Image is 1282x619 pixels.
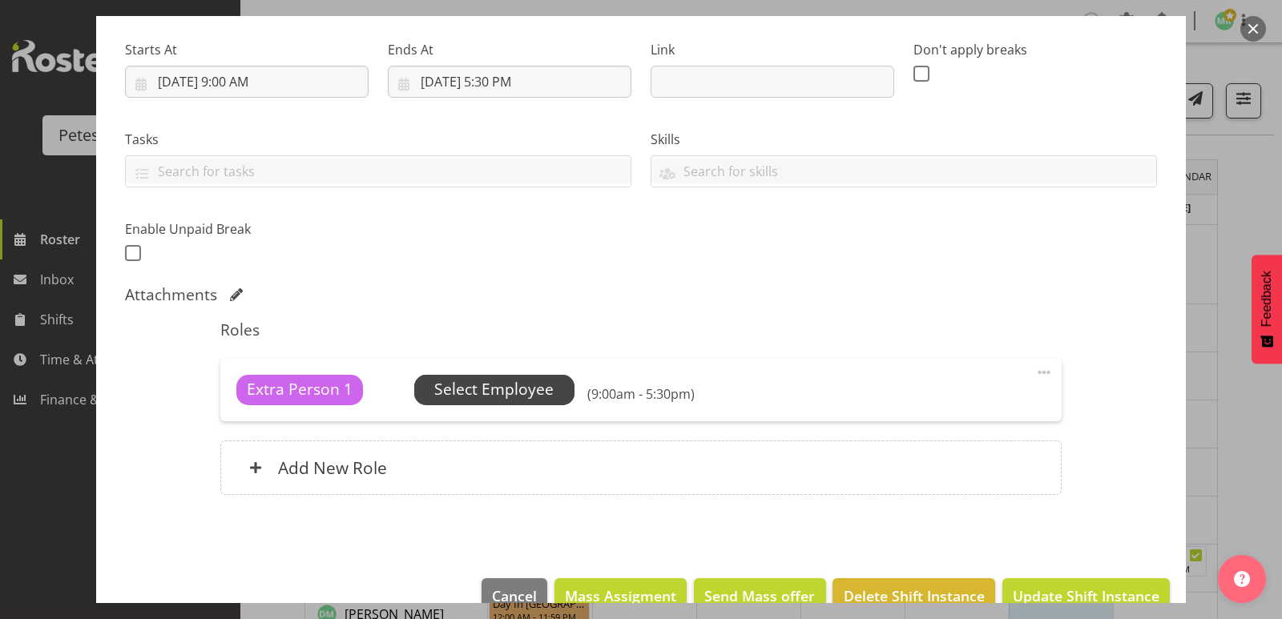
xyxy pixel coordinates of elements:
[1002,578,1170,613] button: Update Shift Instance
[587,386,695,402] h6: (9:00am - 5:30pm)
[125,285,217,304] h5: Attachments
[125,130,631,149] label: Tasks
[694,578,825,613] button: Send Mass offer
[1234,571,1250,587] img: help-xxl-2.png
[651,130,1157,149] label: Skills
[651,159,1156,183] input: Search for skills
[125,66,369,98] input: Click to select...
[126,159,631,183] input: Search for tasks
[220,320,1061,340] h5: Roles
[388,40,631,59] label: Ends At
[913,40,1157,59] label: Don't apply breaks
[434,378,554,401] span: Select Employee
[651,40,894,59] label: Link
[278,457,387,478] h6: Add New Role
[1260,271,1274,327] span: Feedback
[492,585,537,606] span: Cancel
[565,585,676,606] span: Mass Assigment
[125,40,369,59] label: Starts At
[832,578,994,613] button: Delete Shift Instance
[125,219,369,239] label: Enable Unpaid Break
[1013,585,1159,606] span: Update Shift Instance
[247,378,353,401] span: Extra Person 1
[388,66,631,98] input: Click to select...
[844,585,985,606] span: Delete Shift Instance
[482,578,547,613] button: Cancel
[554,578,687,613] button: Mass Assigment
[704,585,815,606] span: Send Mass offer
[1252,255,1282,364] button: Feedback - Show survey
